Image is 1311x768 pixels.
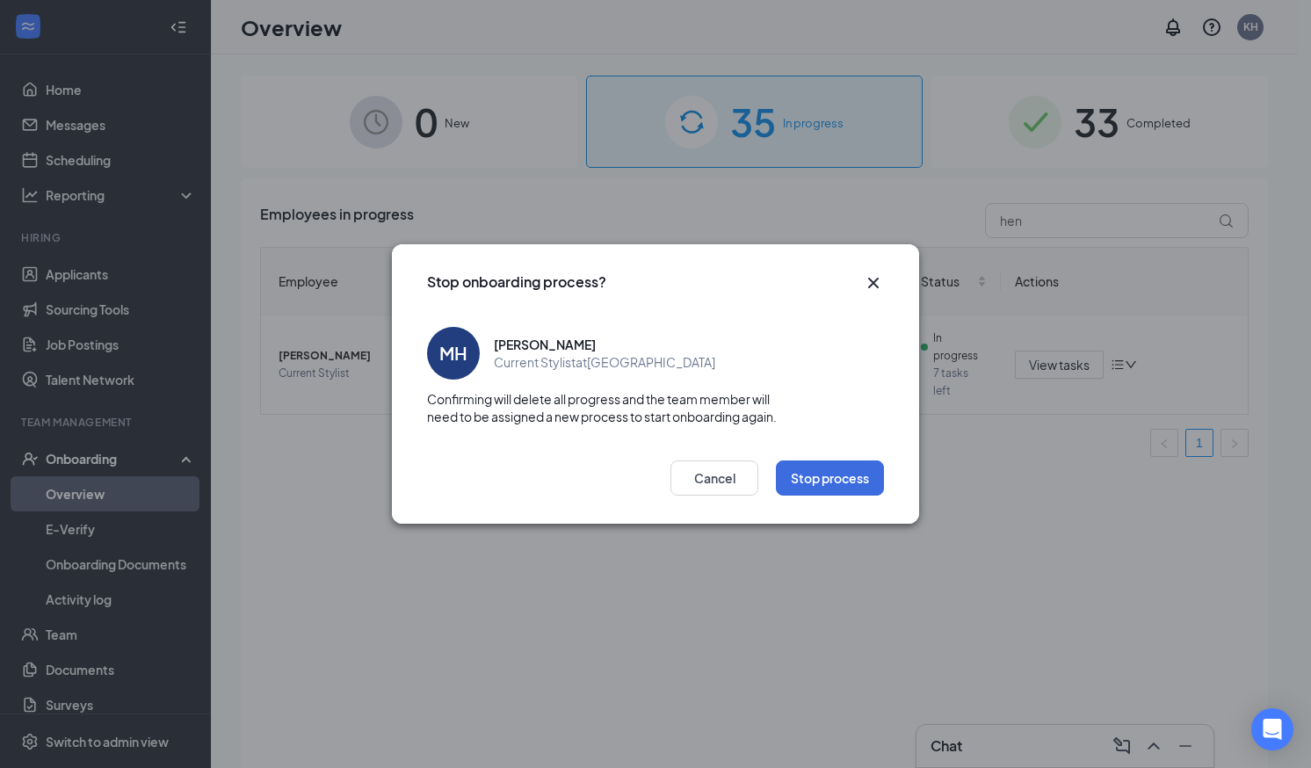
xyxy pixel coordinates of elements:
span: Current Stylist at [GEOGRAPHIC_DATA] [494,353,715,371]
div: MH [439,341,467,366]
span: Confirming will delete all progress and the team member will need to be assigned a new process to... [427,390,884,425]
svg: Cross [863,272,884,293]
h3: Stop onboarding process? [427,272,606,292]
div: Open Intercom Messenger [1251,708,1293,750]
button: Stop process [776,460,884,496]
span: [PERSON_NAME] [494,336,596,353]
button: Cancel [670,460,758,496]
button: Close [863,272,884,293]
